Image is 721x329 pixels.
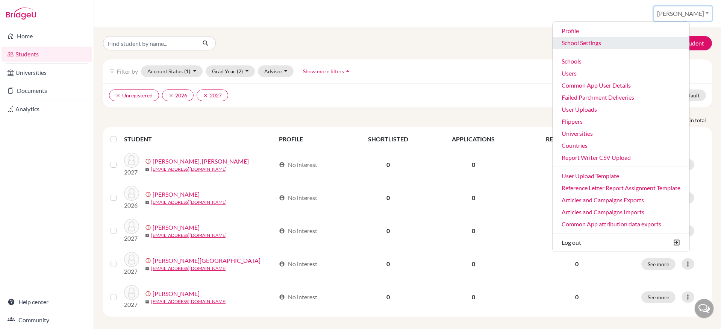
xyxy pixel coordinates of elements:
a: User Uploads [553,103,689,115]
span: mail [145,200,150,205]
p: 2027 [124,168,139,177]
span: mail [145,300,150,304]
button: Advisor [258,65,294,77]
a: [EMAIL_ADDRESS][DOMAIN_NAME] [151,298,227,305]
a: Articles and Campaigns Exports [553,194,689,206]
a: Analytics [2,102,92,117]
p: 2026 [124,201,139,210]
p: 2027 [124,267,139,276]
a: [PERSON_NAME] [153,190,200,199]
img: Suegart Lugo, Nicole [124,285,139,300]
a: [EMAIL_ADDRESS][DOMAIN_NAME] [151,265,227,272]
span: Help [17,5,33,12]
th: RECOMMENDATIONS [517,130,637,148]
td: 0 [347,148,430,181]
button: clear2026 [162,89,194,101]
span: account_circle [279,195,285,201]
a: [PERSON_NAME] [153,223,200,232]
span: (2) [237,68,243,74]
span: Filter by [117,68,138,75]
a: [EMAIL_ADDRESS][DOMAIN_NAME] [151,232,227,239]
img: Andrianov, Rodion [124,186,139,201]
a: Universities [2,65,92,80]
td: 0 [430,280,517,314]
td: 0 [347,181,430,214]
td: 0 [430,181,517,214]
a: Schools [553,55,689,67]
td: 0 [430,247,517,280]
button: Log out [553,237,689,249]
span: account_circle [279,162,285,168]
img: Pena, Santiago [124,252,139,267]
img: Bridge-U [6,8,36,20]
td: 0 [430,148,517,181]
span: mail [145,233,150,238]
ul: [PERSON_NAME] [552,21,690,252]
span: error_outline [145,224,153,230]
a: Universities [553,127,689,139]
a: Flippers [553,115,689,127]
img: Chambra, Carlota [124,219,139,234]
a: Home [2,29,92,44]
a: Documents [2,83,92,98]
a: Students [2,47,92,62]
a: [EMAIL_ADDRESS][DOMAIN_NAME] [151,166,227,173]
a: [EMAIL_ADDRESS][DOMAIN_NAME] [151,199,227,206]
span: account_circle [279,294,285,300]
button: See more [641,291,676,303]
span: account_circle [279,261,285,267]
td: 0 [347,214,430,247]
th: PROFILE [274,130,347,148]
th: STUDENT [124,130,274,148]
div: No interest [279,259,317,268]
input: Find student by name... [103,36,196,50]
a: School Settings [553,37,689,49]
div: No interest [279,293,317,302]
a: Reference Letter Report Assignment Template [553,182,689,194]
p: 0 [521,226,632,235]
a: [PERSON_NAME][GEOGRAPHIC_DATA] [153,256,261,265]
div: No interest [279,160,317,169]
img: Abou Hamya, Habib [124,153,139,168]
i: clear [168,93,174,98]
span: error_outline [145,191,153,197]
i: clear [203,93,208,98]
a: Countries [553,139,689,152]
a: User Upload Template [553,170,689,182]
a: Report Writer CSV Upload [553,152,689,164]
span: account_circle [279,228,285,234]
i: filter_list [109,68,115,74]
div: No interest [279,193,317,202]
span: students in total [668,116,712,124]
a: Users [553,67,689,79]
span: mail [145,267,150,271]
th: SHORTLISTED [347,130,430,148]
td: 0 [347,280,430,314]
button: Grad Year(2) [206,65,255,77]
p: 0 [521,259,632,268]
a: Failed Parchment Deliveries [553,91,689,103]
button: clear2027 [197,89,228,101]
button: See more [641,258,676,270]
span: Show more filters [303,68,344,74]
a: [PERSON_NAME], [PERSON_NAME] [153,157,249,166]
i: arrow_drop_up [344,67,351,75]
span: mail [145,167,150,172]
button: clearUnregistered [109,89,159,101]
i: clear [115,93,121,98]
a: Common App attribution data exports [553,218,689,230]
span: error_outline [145,291,153,297]
div: No interest [279,226,317,235]
a: Help center [2,294,92,309]
a: Common App User Details [553,79,689,91]
a: Articles and Campaigns Imports [553,206,689,218]
p: 0 [521,193,632,202]
button: Show more filtersarrow_drop_up [297,65,358,77]
p: 2027 [124,300,139,309]
p: 2027 [124,234,139,243]
a: Profile [553,25,689,37]
a: Community [2,312,92,327]
p: 0 [521,293,632,302]
a: [PERSON_NAME] [153,289,200,298]
button: [PERSON_NAME] [654,6,712,21]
